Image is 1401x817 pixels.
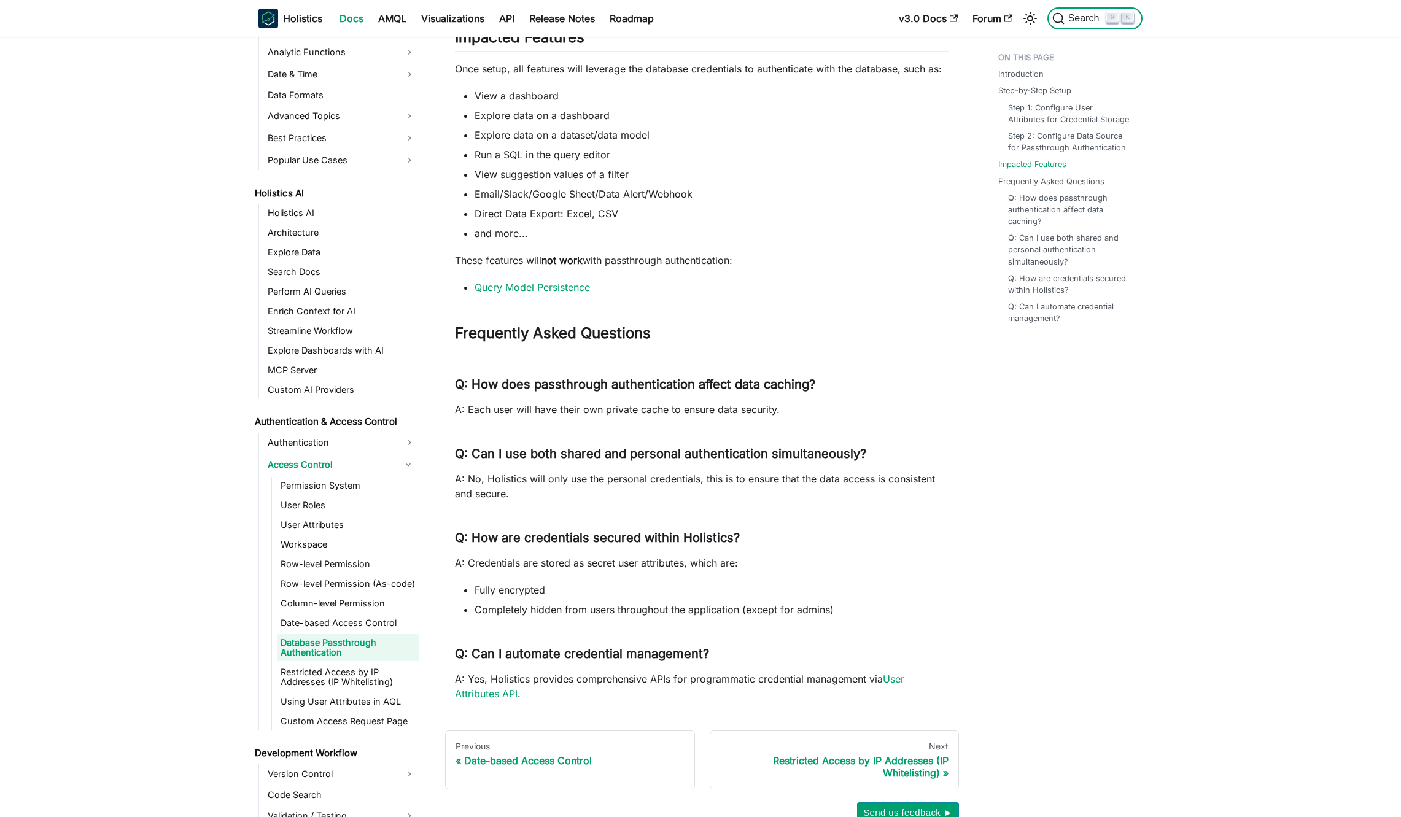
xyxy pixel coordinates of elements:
[1065,13,1107,24] span: Search
[277,664,419,691] a: Restricted Access by IP Addresses (IP Whitelisting)
[332,9,371,28] a: Docs
[264,303,419,320] a: Enrich Context for AI
[541,254,583,266] strong: not work
[455,530,949,546] h3: Q: How are credentials secured within Holistics?
[1008,102,1130,125] a: Step 1: Configure User Attributes for Credential Storage
[445,730,959,789] nav: Docs pages
[455,556,949,570] p: A: Credentials are stored as secret user attributes, which are:
[264,87,419,104] a: Data Formats
[455,471,949,501] p: A: No, Holistics will only use the personal credentials, this is to ensure that the data access i...
[251,413,419,430] a: Authentication & Access Control
[251,745,419,762] a: Development Workflow
[264,283,419,300] a: Perform AI Queries
[1020,9,1040,28] button: Switch between dark and light mode (currently light mode)
[264,224,419,241] a: Architecture
[397,455,419,474] button: Collapse sidebar category 'Access Control'
[277,595,419,612] a: Column-level Permission
[277,693,419,710] a: Using User Attributes in AQL
[264,342,419,359] a: Explore Dashboards with AI
[1008,232,1130,268] a: Q: Can I use both shared and personal authentication simultaneously?
[264,433,419,452] a: Authentication
[1008,301,1130,324] a: Q: Can I automate credential management?
[475,167,949,182] li: View suggestion values of a filter
[264,244,419,261] a: Explore Data
[277,536,419,553] a: Workspace
[1008,130,1130,153] a: Step 2: Configure Data Source for Passthrough Authentication
[455,253,949,268] p: These features will with passthrough authentication:
[1047,7,1143,29] button: Search (Command+K)
[710,730,960,789] a: NextRestricted Access by IP Addresses (IP Whitelisting)
[720,741,949,752] div: Next
[264,263,419,281] a: Search Docs
[475,187,949,201] li: Email/Slack/Google Sheet/Data Alert/Webhook
[456,741,685,752] div: Previous
[522,9,602,28] a: Release Notes
[475,602,949,617] li: Completely hidden from users throughout the application (except for admins)
[998,68,1044,80] a: Introduction
[246,37,430,817] nav: Docs sidebar
[475,206,949,221] li: Direct Data Export: Excel, CSV
[720,754,949,779] div: Restricted Access by IP Addresses (IP Whitelisting)
[264,204,419,222] a: Holistics AI
[277,477,419,494] a: Permission System
[277,713,419,730] a: Custom Access Request Page
[1106,12,1119,23] kbd: ⌘
[264,786,419,803] a: Code Search
[455,646,949,662] h3: Q: Can I automate credential management?
[455,61,949,76] p: Once setup, all features will leverage the database credentials to authenticate with the database...
[456,754,685,767] div: Date-based Access Control
[283,11,322,26] b: Holistics
[371,9,414,28] a: AMQL
[998,176,1104,187] a: Frequently Asked Questions
[455,672,949,701] p: A: Yes, Holistics provides comprehensive APIs for programmatic credential management via .
[475,88,949,103] li: View a dashboard
[455,402,949,417] p: A: Each user will have their own private cache to ensure data security.
[414,9,492,28] a: Visualizations
[264,764,419,784] a: Version Control
[475,108,949,123] li: Explore data on a dashboard
[264,362,419,379] a: MCP Server
[251,185,419,202] a: Holistics AI
[277,516,419,533] a: User Attributes
[1008,273,1130,296] a: Q: How are credentials secured within Holistics?
[277,614,419,632] a: Date-based Access Control
[475,128,949,142] li: Explore data on a dataset/data model
[445,730,695,789] a: PreviousDate-based Access Control
[264,150,419,170] a: Popular Use Cases
[258,9,278,28] img: Holistics
[965,9,1020,28] a: Forum
[602,9,661,28] a: Roadmap
[1122,12,1134,23] kbd: K
[891,9,965,28] a: v3.0 Docs
[455,324,949,347] h2: Frequently Asked Questions
[455,28,949,52] h2: Impacted Features
[492,9,522,28] a: API
[277,497,419,514] a: User Roles
[475,226,949,241] li: and more...
[264,455,397,474] a: Access Control
[264,128,419,148] a: Best Practices
[475,281,590,293] a: Query Model Persistence
[258,9,322,28] a: HolisticsHolistics
[475,583,949,597] li: Fully encrypted
[264,322,419,339] a: Streamline Workflow
[277,634,419,661] a: Database Passthrough Authentication
[277,556,419,573] a: Row-level Permission
[277,575,419,592] a: Row-level Permission (As-code)
[455,446,949,462] h3: Q: Can I use both shared and personal authentication simultaneously?
[998,85,1071,96] a: Step-by-Step Setup
[264,106,419,126] a: Advanced Topics
[264,381,419,398] a: Custom AI Providers
[264,42,419,62] a: Analytic Functions
[455,377,949,392] h3: Q: How does passthrough authentication affect data caching?
[475,147,949,162] li: Run a SQL in the query editor
[1008,192,1130,228] a: Q: How does passthrough authentication affect data caching?
[264,64,419,84] a: Date & Time
[998,158,1066,170] a: Impacted Features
